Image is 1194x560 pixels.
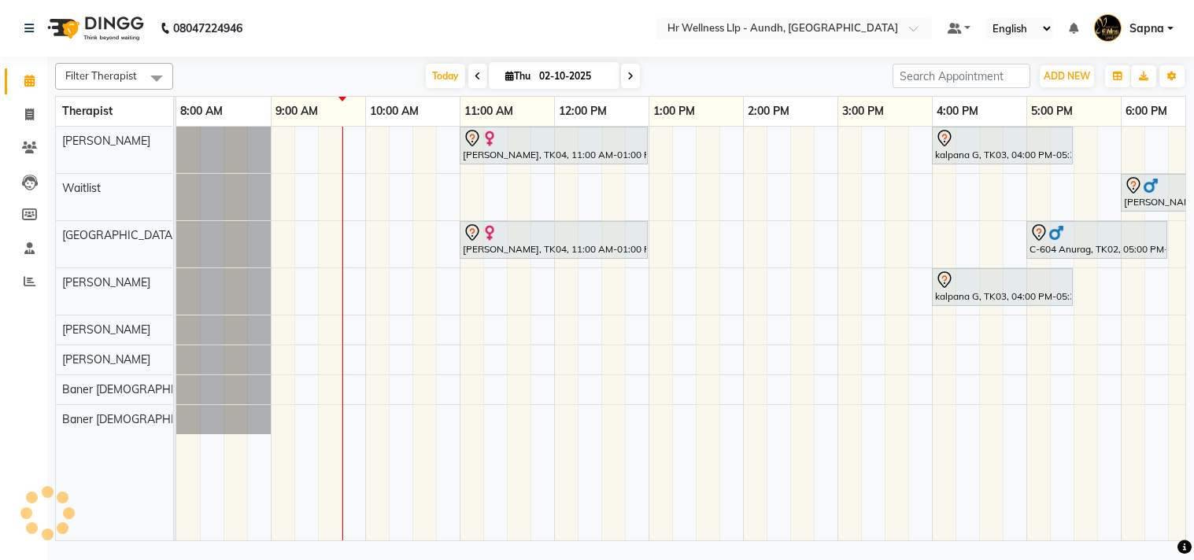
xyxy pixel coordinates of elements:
[176,100,227,123] a: 8:00 AM
[501,70,534,82] span: Thu
[893,64,1030,88] input: Search Appointment
[62,322,150,337] span: [PERSON_NAME]
[933,100,982,123] a: 4:00 PM
[272,100,322,123] a: 9:00 AM
[1040,65,1094,87] button: ADD NEW
[62,352,150,367] span: [PERSON_NAME]
[366,100,423,123] a: 10:00 AM
[933,271,1071,304] div: kalpana G, TK03, 04:00 PM-05:30 PM, Swedish Massage with Wintergreen, Bayleaf & Clove 60 Min
[173,6,242,50] b: 08047224946
[1122,100,1171,123] a: 6:00 PM
[62,275,150,289] span: [PERSON_NAME]
[461,223,646,256] div: [PERSON_NAME], TK04, 11:00 AM-01:00 PM, Massage 90 Min
[62,181,101,195] span: Waitlist
[65,69,137,82] span: Filter Therapist
[838,100,888,123] a: 3:00 PM
[555,100,611,123] a: 12:00 PM
[649,100,699,123] a: 1:00 PM
[426,64,465,88] span: Today
[40,6,148,50] img: logo
[744,100,793,123] a: 2:00 PM
[933,129,1071,162] div: kalpana G, TK03, 04:00 PM-05:30 PM, Swedish Massage with Wintergreen, Bayleaf & Clove 60 Min
[1044,70,1090,82] span: ADD NEW
[1129,20,1164,37] span: Sapna
[1094,14,1122,42] img: Sapna
[1027,100,1077,123] a: 5:00 PM
[62,412,219,426] span: Baner [DEMOGRAPHIC_DATA]
[62,134,150,148] span: [PERSON_NAME]
[1028,223,1166,256] div: C-604 Anurag, TK02, 05:00 PM-06:30 PM, Swedish Massage with Wintergreen, Bayleaf & Clove 60 Min
[62,228,176,242] span: [GEOGRAPHIC_DATA]
[461,129,646,162] div: [PERSON_NAME], TK04, 11:00 AM-01:00 PM, Massage 90 Min
[62,382,219,396] span: Baner [DEMOGRAPHIC_DATA]
[62,104,113,118] span: Therapist
[460,100,517,123] a: 11:00 AM
[534,64,613,88] input: 2025-10-02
